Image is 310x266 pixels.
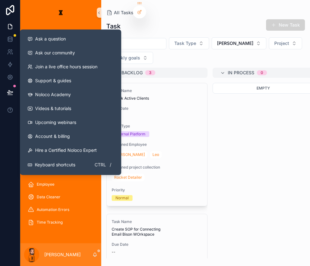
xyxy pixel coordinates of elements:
[37,207,69,212] span: Automation Errors
[35,105,71,112] span: Videos & tutorials
[106,22,121,31] h1: Task
[35,36,66,42] span: Ask a question
[35,147,97,153] span: Hire a Certified Noloco Expert
[174,40,196,46] span: Task Type
[112,55,140,61] span: Weekly goals
[35,77,71,84] span: Support & guides
[37,195,60,200] span: Data Cleaner
[114,9,133,16] span: All Tasks
[35,133,70,139] span: Account & billing
[266,19,305,31] button: New Task
[152,152,159,157] span: Leo
[22,129,119,143] a: Account & billing
[121,70,143,76] span: Backlog
[35,64,97,70] span: Join a live office hours session
[112,96,202,101] span: Check Active Clients
[24,204,97,215] a: Automation Errors
[112,174,145,181] a: Rocket Detailer
[115,195,129,201] div: Normal
[22,115,119,129] a: Upcoming webinars
[169,37,209,49] button: Select Button
[56,8,66,18] img: App logo
[112,219,202,224] span: Task Name
[22,143,119,157] button: Hire a Certified Noloco Expert
[106,83,208,206] a: Task NameCheck Active ClientsDue Date--Task TypeInternal PlatformAssigned Employee[PERSON_NAME]Le...
[24,179,97,190] a: Employee
[22,46,119,60] a: Ask our community
[261,70,263,75] div: 0
[274,40,289,46] span: Project
[35,91,71,98] span: Noloco Academy
[20,25,101,235] div: scrollable content
[35,119,76,126] span: Upcoming webinars
[217,40,253,46] span: [PERSON_NAME]
[106,9,133,16] a: All Tasks
[112,124,202,129] span: Task Type
[269,37,302,49] button: Select Button
[112,88,202,93] span: Task Name
[257,86,270,90] span: Empty
[108,162,113,167] span: /
[115,131,146,137] div: Internal Platform
[212,37,266,49] button: Select Button
[114,175,142,180] span: Rocket Detailer
[35,50,75,56] span: Ask our community
[106,52,153,64] button: Select Button
[112,142,202,147] span: Assigned Employee
[112,106,202,111] span: Due Date
[150,151,162,158] a: Leo
[114,152,145,157] span: [PERSON_NAME]
[112,227,202,237] span: Create SOP for Connecting Email Bison WOrkspace
[24,191,97,203] a: Data Cleaner
[22,74,119,88] a: Support & guides
[35,162,75,168] span: Keyboard shortcuts
[112,165,202,170] span: Assigned project collection
[22,88,119,102] a: Noloco Academy
[22,60,119,74] a: Join a live office hours session
[149,70,152,75] div: 3
[22,102,119,115] a: Videos & tutorials
[112,151,147,158] a: [PERSON_NAME]
[94,161,107,169] span: Ctrl
[112,188,202,193] span: Priority
[37,182,54,187] span: Employee
[22,157,119,172] button: Keyboard shortcutsCtrl/
[22,32,119,46] button: Ask a question
[228,70,254,76] span: In Process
